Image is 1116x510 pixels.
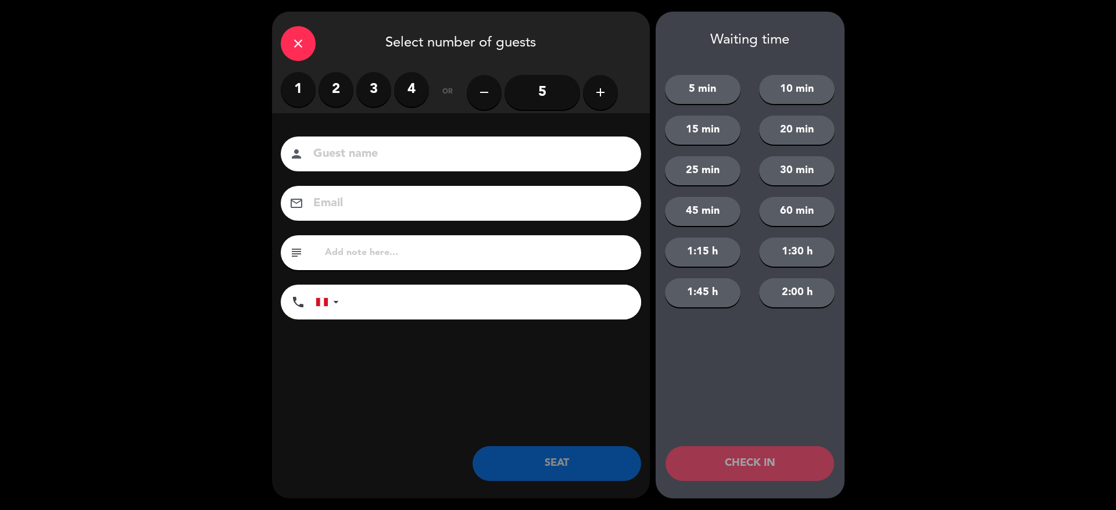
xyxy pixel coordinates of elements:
[593,85,607,99] i: add
[291,295,305,309] i: phone
[759,238,835,267] button: 1:30 h
[467,75,502,110] button: remove
[665,156,741,185] button: 25 min
[289,147,303,161] i: person
[473,446,641,481] button: SEAT
[429,72,467,113] div: or
[289,196,303,210] i: email
[356,72,391,107] label: 3
[316,285,343,319] div: Peru (Perú): +51
[666,446,834,481] button: CHECK IN
[289,246,303,260] i: subject
[759,116,835,145] button: 20 min
[394,72,429,107] label: 4
[583,75,618,110] button: add
[759,197,835,226] button: 60 min
[312,193,626,214] input: Email
[312,144,626,164] input: Guest name
[272,12,650,72] div: Select number of guests
[281,72,316,107] label: 1
[665,238,741,267] button: 1:15 h
[656,32,845,49] div: Waiting time
[319,72,353,107] label: 2
[665,116,741,145] button: 15 min
[665,197,741,226] button: 45 min
[477,85,491,99] i: remove
[759,278,835,307] button: 2:00 h
[759,75,835,104] button: 10 min
[759,156,835,185] button: 30 min
[665,75,741,104] button: 5 min
[665,278,741,307] button: 1:45 h
[291,37,305,51] i: close
[324,245,632,261] input: Add note here...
